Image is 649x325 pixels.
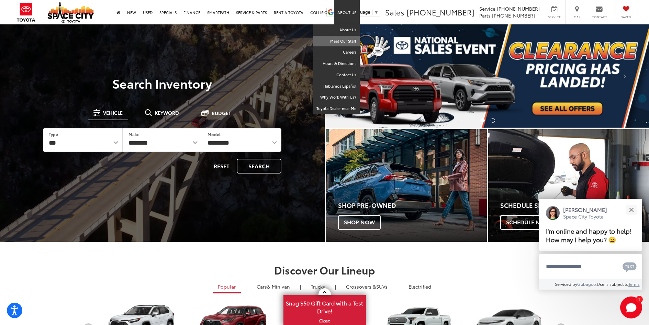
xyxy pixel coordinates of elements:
span: [PHONE_NUMBER] [497,5,540,12]
span: 1 [638,298,640,301]
span: Sales [385,7,404,18]
span: Map [569,15,584,19]
span: Vehicle [103,110,123,115]
span: [PHONE_NUMBER] [406,7,474,18]
a: Contact Us [313,69,360,81]
a: Trucks [306,281,330,292]
a: Meet Our Staff [313,36,360,47]
li: | [298,283,303,290]
label: Type [49,131,58,137]
h3: Search Inventory [29,76,296,90]
div: Toyota [326,129,487,242]
a: Schedule Service Schedule Now [488,129,649,242]
button: Reset [208,159,235,173]
span: Crossovers & [346,283,376,290]
li: | [396,283,400,290]
h4: Shop Pre-Owned [338,202,487,209]
span: Shop Now [338,215,381,229]
a: Gubagoo. [577,281,597,287]
span: Use is subject to [597,281,628,287]
a: Electrified [403,281,436,292]
span: Snag $50 Gift Card with a Test Drive! [284,296,365,317]
button: Close [624,202,639,217]
span: Contact [592,15,607,19]
label: Make [128,131,139,137]
a: Terms [628,281,640,287]
li: | [244,283,248,290]
button: Chat with SMS [620,259,639,274]
span: Service [547,15,562,19]
textarea: Type your message [539,254,642,279]
a: Why Work With Us? [313,92,360,103]
span: Budget [212,111,231,115]
span: Serviced by [555,281,577,287]
span: I'm online and happy to help! How may I help you? 😀 [546,226,632,244]
span: Parts [479,12,491,19]
button: Search [237,159,281,173]
a: Careers [313,47,360,58]
button: Toggle Chat Window [620,296,642,318]
span: & Minivan [267,283,290,290]
label: Model [208,131,221,137]
a: Popular [213,281,241,293]
span: Service [479,5,495,12]
div: Toyota [488,129,649,242]
svg: Start Chat [620,296,642,318]
li: | [333,283,338,290]
span: Keyword [155,110,179,115]
a: Hablamos Español [313,81,360,92]
a: Toyota Dealer near Me [313,103,360,114]
h4: Schedule Service [500,202,649,209]
p: [PERSON_NAME] [563,206,607,213]
svg: Text [623,261,637,272]
img: Space City Toyota [47,1,94,23]
span: [PHONE_NUMBER] [492,12,535,19]
p: Space City Toyota [563,213,607,220]
span: Schedule Now [500,215,556,229]
button: Click to view next picture. [601,38,649,114]
a: About Us [313,24,360,36]
span: Saved [618,15,634,19]
span: ▼ [374,10,379,15]
a: Cars [251,281,295,292]
a: Shop Pre-Owned Shop Now [326,129,487,242]
a: Hours & Directions [313,58,360,69]
h2: Discover Our Lineup [82,264,567,276]
a: SUVs [341,281,393,292]
div: Close[PERSON_NAME]Space City ToyotaI'm online and happy to help! How may I help you? 😀Type your m... [539,199,642,290]
span: Select Language [336,10,370,15]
